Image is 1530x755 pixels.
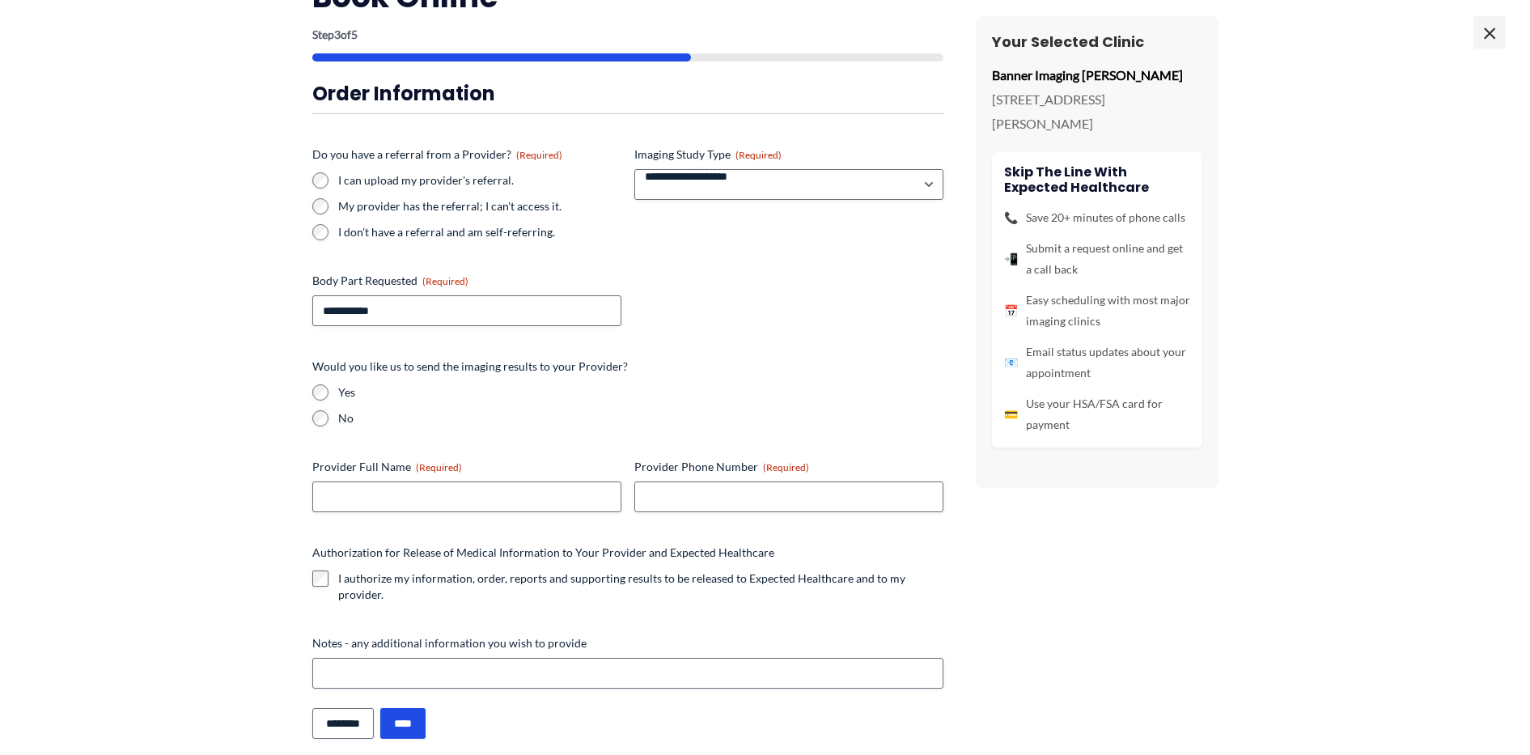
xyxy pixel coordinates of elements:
[338,570,943,603] label: I authorize my information, order, reports and supporting results to be released to Expected Heal...
[516,149,562,161] span: (Required)
[1004,352,1018,373] span: 📧
[422,275,468,287] span: (Required)
[338,384,943,401] label: Yes
[1004,341,1190,384] li: Email status updates about your appointment
[1004,238,1190,280] li: Submit a request online and get a call back
[416,461,462,473] span: (Required)
[312,146,562,163] legend: Do you have a referral from a Provider?
[1004,207,1018,228] span: 📞
[634,146,943,163] label: Imaging Study Type
[1004,300,1018,321] span: 📅
[634,459,943,475] label: Provider Phone Number
[992,32,1202,51] h3: Your Selected Clinic
[1004,404,1018,425] span: 💳
[1004,290,1190,332] li: Easy scheduling with most major imaging clinics
[1004,248,1018,269] span: 📲
[735,149,782,161] span: (Required)
[338,224,621,240] label: I don't have a referral and am self-referring.
[312,81,943,106] h3: Order Information
[1004,207,1190,228] li: Save 20+ minutes of phone calls
[338,410,943,426] label: No
[351,28,358,41] span: 5
[992,87,1202,135] p: [STREET_ADDRESS][PERSON_NAME]
[338,198,621,214] label: My provider has the referral; I can't access it.
[312,273,621,289] label: Body Part Requested
[1473,16,1506,49] span: ×
[312,459,621,475] label: Provider Full Name
[1004,164,1190,195] h4: Skip the line with Expected Healthcare
[763,461,809,473] span: (Required)
[338,172,621,189] label: I can upload my provider's referral.
[312,545,774,561] legend: Authorization for Release of Medical Information to Your Provider and Expected Healthcare
[312,358,628,375] legend: Would you like us to send the imaging results to your Provider?
[1004,393,1190,435] li: Use your HSA/FSA card for payment
[992,63,1202,87] p: Banner Imaging [PERSON_NAME]
[312,635,943,651] label: Notes - any additional information you wish to provide
[334,28,341,41] span: 3
[312,29,943,40] p: Step of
